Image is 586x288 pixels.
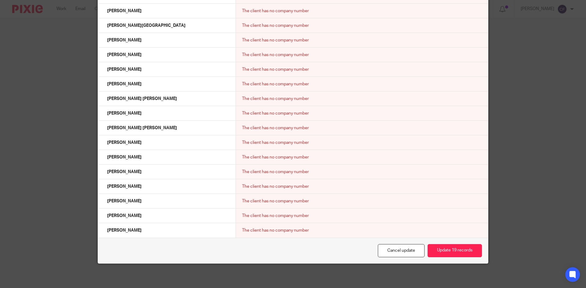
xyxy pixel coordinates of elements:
[98,194,236,208] td: [PERSON_NAME]
[98,223,236,238] td: [PERSON_NAME]
[98,77,236,91] td: [PERSON_NAME]
[98,18,236,33] td: [PERSON_NAME][GEOGRAPHIC_DATA]
[98,4,236,18] td: [PERSON_NAME]
[98,208,236,223] td: [PERSON_NAME]
[98,150,236,165] td: [PERSON_NAME]
[98,179,236,194] td: [PERSON_NAME]
[428,244,482,257] button: Update 19 records
[98,48,236,62] td: [PERSON_NAME]
[98,135,236,150] td: [PERSON_NAME]
[378,244,425,257] a: Cancel update
[98,91,236,106] td: [PERSON_NAME] [PERSON_NAME]
[98,121,236,135] td: [PERSON_NAME] [PERSON_NAME]
[98,106,236,121] td: [PERSON_NAME]
[98,165,236,179] td: [PERSON_NAME]
[98,33,236,48] td: [PERSON_NAME]
[98,62,236,77] td: [PERSON_NAME]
